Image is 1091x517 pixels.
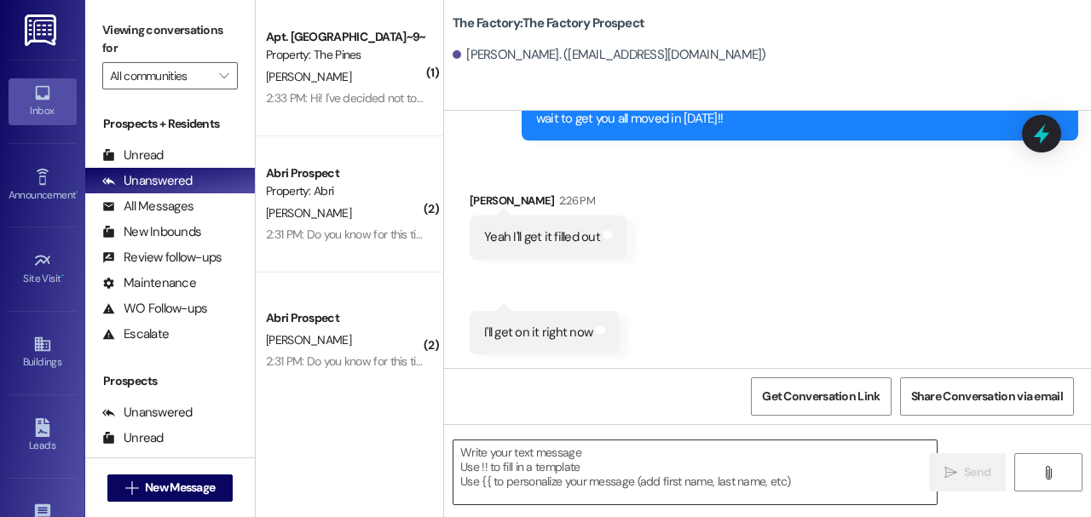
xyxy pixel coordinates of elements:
[102,146,164,164] div: Unread
[266,309,424,327] div: Abri Prospect
[145,479,215,497] span: New Message
[125,481,138,495] i: 
[470,192,627,215] div: [PERSON_NAME]
[900,377,1074,416] button: Share Conversation via email
[9,330,77,376] a: Buildings
[266,69,351,84] span: [PERSON_NAME]
[9,413,77,459] a: Leads
[453,14,644,32] b: The Factory: The Factory Prospect
[102,223,201,241] div: New Inbounds
[110,62,211,89] input: All communities
[484,228,600,246] div: Yeah I'll get it filled out
[266,90,475,106] div: 2:33 PM: Hi! I've decided not to move back
[453,46,766,64] div: [PERSON_NAME]. ([EMAIL_ADDRESS][DOMAIN_NAME])
[944,466,957,480] i: 
[102,404,193,422] div: Unanswered
[266,353,734,369] div: 2:31 PM: Do you know for this time around, after the clean checks when can I set up my room??
[102,172,193,190] div: Unanswered
[266,227,734,242] div: 2:31 PM: Do you know for this time around, after the clean checks when can I set up my room??
[107,474,234,502] button: New Message
[102,429,164,447] div: Unread
[929,453,1006,491] button: Send
[964,463,990,481] span: Send
[102,249,222,267] div: Review follow-ups
[102,274,196,292] div: Maintenance
[219,69,228,83] i: 
[751,377,891,416] button: Get Conversation Link
[85,115,255,133] div: Prospects + Residents
[911,388,1063,405] span: Share Conversation via email
[266,182,424,200] div: Property: Abri
[102,198,193,215] div: All Messages
[555,192,595,210] div: 2:26 PM
[102,455,193,473] div: All Messages
[266,46,424,64] div: Property: The Pines
[9,78,77,124] a: Inbox
[266,28,424,46] div: Apt. [GEOGRAPHIC_DATA]~9~C, 1 The Pines (Women's) North
[266,332,351,348] span: [PERSON_NAME]
[1042,466,1054,480] i: 
[266,164,424,182] div: Abri Prospect
[266,205,351,221] span: [PERSON_NAME]
[102,325,169,343] div: Escalate
[76,187,78,198] span: •
[102,300,207,318] div: WO Follow-ups
[85,372,255,390] div: Prospects
[762,388,880,405] span: Get Conversation Link
[102,17,238,62] label: Viewing conversations for
[25,14,60,46] img: ResiDesk Logo
[484,324,592,342] div: I'll get on it right now
[9,246,77,292] a: Site Visit •
[61,270,64,282] span: •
